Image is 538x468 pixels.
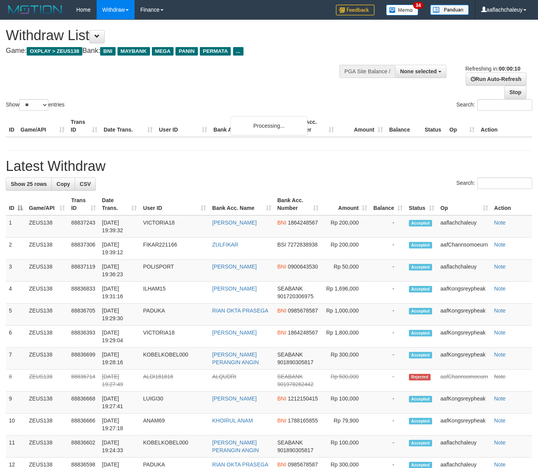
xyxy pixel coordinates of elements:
a: [PERSON_NAME] [212,264,257,270]
td: ZEUS138 [26,304,68,326]
td: - [370,414,406,436]
td: 88836602 [68,436,99,458]
input: Search: [477,177,532,189]
button: None selected [395,65,446,78]
td: - [370,392,406,414]
td: ILHAM15 [140,282,209,304]
label: Search: [456,99,532,111]
span: BSI [278,242,286,248]
a: Copy [51,177,75,191]
span: Copy 0900643530 to clipboard [288,264,318,270]
a: ALQUDRI [212,373,236,380]
td: 11 [6,436,26,458]
td: POLISPORT [140,260,209,282]
span: BNI [100,47,115,56]
td: 88836393 [68,326,99,348]
a: Note [494,351,506,358]
td: 8 [6,370,26,392]
td: aaflachchaleuy [438,215,491,238]
th: Trans ID [68,115,100,137]
a: Note [494,439,506,446]
th: Status: activate to sort column ascending [406,193,438,215]
td: [DATE] 19:29:30 [99,304,140,326]
a: Note [494,461,506,468]
td: Rp 79,900 [322,414,370,436]
span: PANIN [175,47,197,56]
td: [DATE] 19:28:16 [99,348,140,370]
span: BNI [278,417,286,424]
span: Accepted [409,396,432,402]
td: LUIGI30 [140,392,209,414]
td: 88837306 [68,238,99,260]
td: ANAM69 [140,414,209,436]
span: SEABANK [278,351,303,358]
td: 88836714 [68,370,99,392]
th: Amount [337,115,386,137]
select: Showentries [19,99,48,111]
a: Note [494,395,506,402]
td: [DATE] 19:29:04 [99,326,140,348]
a: Note [494,220,506,226]
span: Show 25 rows [11,181,47,187]
td: KOBELKOBEL000 [140,436,209,458]
span: SEABANK [278,373,303,380]
span: 34 [413,2,424,9]
td: aafKongsreypheak [438,304,491,326]
input: Search: [477,99,532,111]
td: Rp 100,000 [322,436,370,458]
a: RIAN OKTA PRASEGA [212,307,268,314]
td: Rp 1,000,000 [322,304,370,326]
td: PADUKA [140,304,209,326]
th: Date Trans.: activate to sort column ascending [99,193,140,215]
td: - [370,326,406,348]
a: Run Auto-Refresh [466,73,526,86]
img: Button%20Memo.svg [386,5,419,15]
span: Accepted [409,286,432,292]
td: 88836666 [68,414,99,436]
th: Status [422,115,446,137]
th: Bank Acc. Number: activate to sort column ascending [274,193,322,215]
td: 6 [6,326,26,348]
a: [PERSON_NAME] [212,329,257,336]
span: SEABANK [278,439,303,446]
td: - [370,282,406,304]
span: SEABANK [278,286,303,292]
td: Rp 500,000 [322,370,370,392]
span: Copy 901890305817 to clipboard [278,447,313,453]
td: aafKongsreypheak [438,282,491,304]
td: aaflachchaleuy [438,436,491,458]
td: VICTORIA18 [140,326,209,348]
td: 4 [6,282,26,304]
h1: Withdraw List [6,28,351,43]
td: - [370,304,406,326]
a: ZULFIKAR [212,242,238,248]
span: Accepted [409,242,432,248]
th: Trans ID: activate to sort column ascending [68,193,99,215]
td: 9 [6,392,26,414]
td: ZEUS138 [26,348,68,370]
span: MAYBANK [117,47,150,56]
th: Balance [386,115,422,137]
span: ... [233,47,243,56]
a: RIAN OKTA PRASEGA [212,461,268,468]
th: Date Trans. [100,115,156,137]
td: aafChannsomoeurn [438,370,491,392]
span: Copy 901890305817 to clipboard [278,359,313,365]
a: Note [494,329,506,336]
span: Copy 1788165855 to clipboard [288,417,318,424]
span: Copy 0985678587 to clipboard [288,461,318,468]
td: 88837243 [68,215,99,238]
td: Rp 1,800,000 [322,326,370,348]
td: aaflachchaleuy [438,260,491,282]
td: [DATE] 19:39:12 [99,238,140,260]
td: [DATE] 19:31:16 [99,282,140,304]
th: ID: activate to sort column descending [6,193,26,215]
td: - [370,238,406,260]
a: [PERSON_NAME] PERANGIN ANGIN [212,439,259,453]
th: Amount: activate to sort column ascending [322,193,370,215]
span: MEGA [152,47,174,56]
a: Note [494,264,506,270]
span: Accepted [409,418,432,424]
td: ZEUS138 [26,238,68,260]
td: [DATE] 19:27:18 [99,414,140,436]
